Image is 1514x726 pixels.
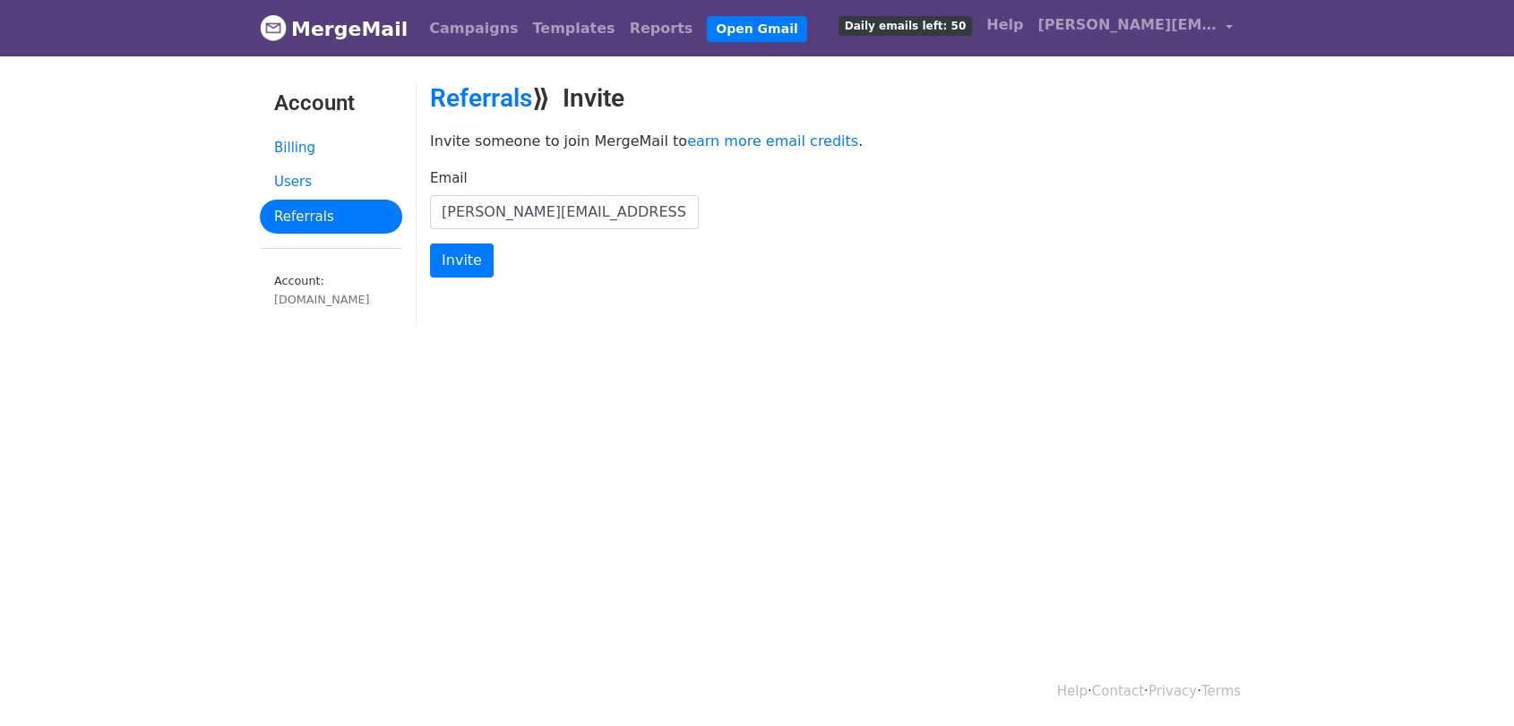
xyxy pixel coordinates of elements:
h3: Account [274,90,388,116]
div: [DOMAIN_NAME] [274,291,388,308]
a: Campaigns [422,11,525,47]
iframe: Chat Widget [1424,640,1514,726]
a: Billing [260,131,402,166]
small: Account: [274,274,388,308]
a: MergeMail [260,10,408,47]
a: Templates [525,11,622,47]
a: Referrals [260,200,402,235]
a: Privacy [1148,683,1197,699]
span: Daily emails left: 50 [839,16,972,36]
img: MergeMail logo [260,14,287,41]
a: Reports [623,11,701,47]
a: Terms [1201,683,1241,699]
a: [PERSON_NAME][EMAIL_ADDRESS][DOMAIN_NAME] [1030,7,1240,49]
input: Invite [430,243,494,278]
a: Help [1057,683,1088,699]
a: earn more email credits [687,132,858,149]
label: Email [430,168,468,189]
a: Contact [1092,683,1144,699]
a: Open Gmail [707,16,806,42]
span: [PERSON_NAME][EMAIL_ADDRESS][DOMAIN_NAME] [1037,14,1217,36]
a: Referrals [430,83,532,113]
p: Invite someone to join MergeMail to . [430,132,1254,150]
h2: ⟫ Invite [430,83,1254,114]
a: Daily emails left: 50 [831,7,979,43]
a: Help [979,7,1030,43]
a: Users [260,165,402,200]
